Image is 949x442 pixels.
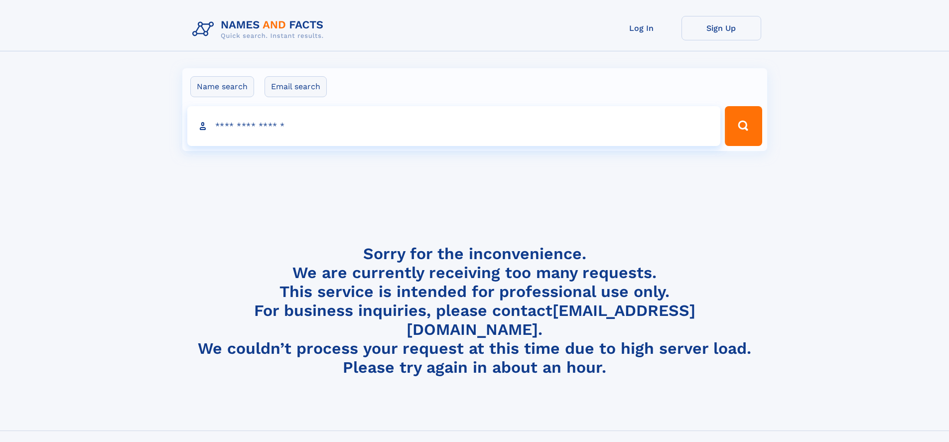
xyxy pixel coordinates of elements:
[725,106,762,146] button: Search Button
[265,76,327,97] label: Email search
[187,106,721,146] input: search input
[602,16,681,40] a: Log In
[188,244,761,377] h4: Sorry for the inconvenience. We are currently receiving too many requests. This service is intend...
[681,16,761,40] a: Sign Up
[407,301,695,339] a: [EMAIL_ADDRESS][DOMAIN_NAME]
[188,16,332,43] img: Logo Names and Facts
[190,76,254,97] label: Name search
